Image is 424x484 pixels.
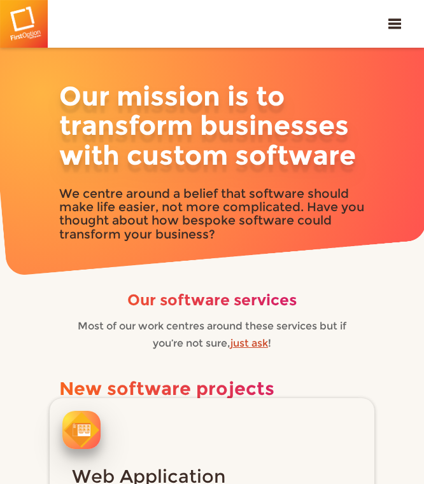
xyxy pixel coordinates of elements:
[59,187,365,241] h2: We centre around a belief that software should make life easier, not more complicated. Have you t...
[78,320,346,350] span: Most of our work centres around these services but if you’re not sure, !
[230,337,268,349] a: just ask
[59,81,365,170] h1: Our mission is to transform businesses with custom software
[50,378,374,399] h3: New software projects
[50,292,374,308] h3: Our software services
